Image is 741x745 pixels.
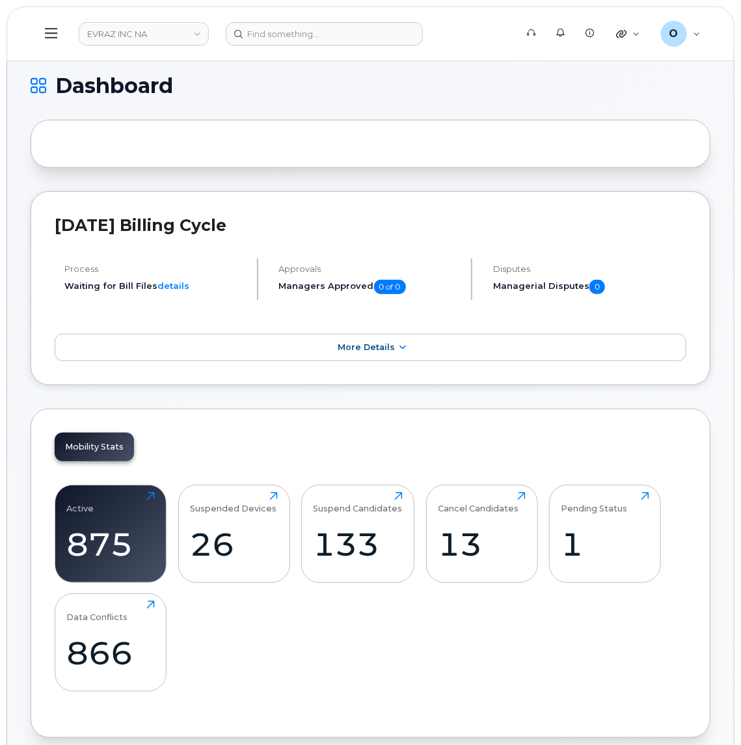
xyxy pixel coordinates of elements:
[67,492,155,575] a: Active875
[67,601,155,684] a: Data Conflicts866
[314,492,403,513] div: Suspend Candidates
[438,525,526,563] div: 13
[64,280,246,292] li: Waiting for Bill Files
[493,264,686,274] h4: Disputes
[64,264,246,274] h4: Process
[589,280,605,294] span: 0
[55,76,173,96] span: Dashboard
[314,525,403,563] div: 133
[55,215,686,235] h2: [DATE] Billing Cycle
[190,525,278,563] div: 26
[67,634,155,672] div: 866
[438,492,519,513] div: Cancel Candidates
[374,280,406,294] span: 0 of 0
[561,525,649,563] div: 1
[314,492,403,575] a: Suspend Candidates133
[279,264,461,274] h4: Approvals
[561,492,628,513] div: Pending Status
[190,492,278,575] a: Suspended Devices26
[157,280,189,291] a: details
[67,525,155,563] div: 875
[67,601,128,622] div: Data Conflicts
[438,492,526,575] a: Cancel Candidates13
[561,492,649,575] a: Pending Status1
[190,492,276,513] div: Suspended Devices
[67,492,94,513] div: Active
[338,342,395,352] span: More Details
[493,280,686,294] h5: Managerial Disputes
[279,280,461,294] h5: Managers Approved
